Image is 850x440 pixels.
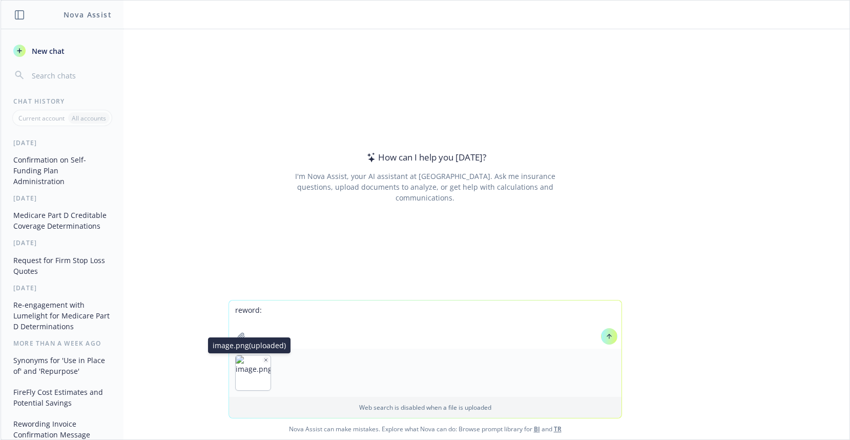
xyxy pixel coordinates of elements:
div: [DATE] [1,194,123,203]
div: I'm Nova Assist, your AI assistant at [GEOGRAPHIC_DATA]. Ask me insurance questions, upload docum... [281,171,569,203]
h1: Nova Assist [64,9,112,20]
a: TR [554,425,562,433]
input: Search chats [30,68,111,83]
div: How can I help you [DATE]? [364,151,486,164]
span: New chat [30,46,65,56]
button: FireFly Cost Estimates and Potential Savings [9,384,115,411]
button: Medicare Part D Creditable Coverage Determinations [9,207,115,234]
img: image.png [236,355,271,390]
button: Request for Firm Stop Loss Quotes [9,252,115,279]
button: Synonyms for 'Use in Place of' and 'Repurpose' [9,352,115,379]
div: [DATE] [1,138,123,147]
p: All accounts [72,114,106,123]
a: BI [534,425,540,433]
button: New chat [9,42,115,60]
p: Current account [18,114,65,123]
div: [DATE] [1,238,123,247]
span: Nova Assist can make mistakes. Explore what Nova can do: Browse prompt library for and [5,418,845,439]
button: Re-engagement with Lumelight for Medicare Part D Determinations [9,296,115,335]
div: More than a week ago [1,339,123,348]
p: Web search is disabled when a file is uploaded [235,403,615,412]
div: Chat History [1,97,123,106]
textarea: reword: [229,301,621,349]
div: [DATE] [1,284,123,292]
button: Confirmation on Self-Funding Plan Administration [9,151,115,190]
